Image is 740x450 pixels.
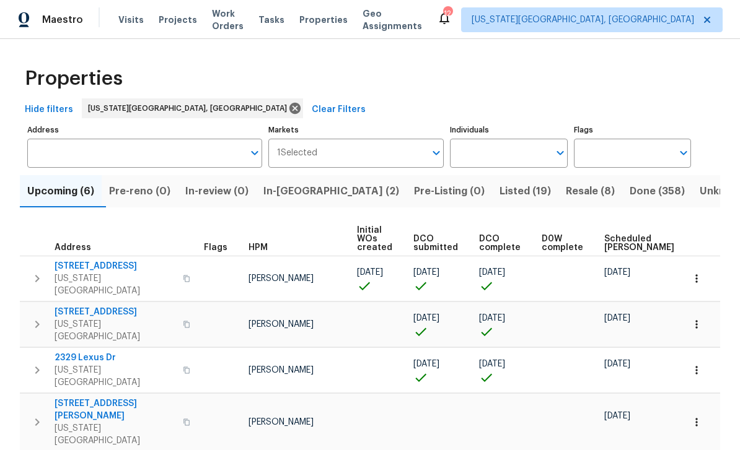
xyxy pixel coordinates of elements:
span: Hide filters [25,102,73,118]
button: Open [246,144,263,162]
span: Address [55,243,91,252]
span: [US_STATE][GEOGRAPHIC_DATA], [GEOGRAPHIC_DATA] [88,102,292,115]
span: [DATE] [604,268,630,277]
span: [PERSON_NAME] [249,418,314,426]
span: D0W complete [542,235,583,252]
span: Pre-reno (0) [109,183,170,200]
button: Hide filters [20,98,78,121]
span: Resale (8) [566,183,615,200]
div: 12 [443,7,452,20]
label: Individuals [450,126,567,134]
span: DCO submitted [413,235,458,252]
span: Upcoming (6) [27,183,94,200]
span: 2329 Lexus Dr [55,352,175,364]
span: [DATE] [479,268,505,277]
span: [STREET_ADDRESS] [55,306,175,318]
span: Tasks [258,15,284,24]
label: Markets [268,126,444,134]
button: Open [675,144,692,162]
label: Address [27,126,262,134]
span: [US_STATE][GEOGRAPHIC_DATA] [55,364,175,389]
span: [DATE] [604,314,630,322]
span: Work Orders [212,7,244,32]
span: Initial WOs created [357,226,392,252]
div: [US_STATE][GEOGRAPHIC_DATA], [GEOGRAPHIC_DATA] [82,98,303,118]
span: [US_STATE][GEOGRAPHIC_DATA], [GEOGRAPHIC_DATA] [472,14,694,26]
span: Scheduled [PERSON_NAME] [604,235,674,252]
span: [STREET_ADDRESS] [55,260,175,272]
span: Pre-Listing (0) [414,183,485,200]
span: [DATE] [413,360,439,368]
span: [STREET_ADDRESS][PERSON_NAME] [55,397,175,422]
span: Listed (19) [500,183,551,200]
span: [PERSON_NAME] [249,274,314,283]
span: Visits [118,14,144,26]
span: [DATE] [479,314,505,322]
button: Open [552,144,569,162]
span: Done (358) [630,183,685,200]
span: HPM [249,243,268,252]
span: [DATE] [604,360,630,368]
span: DCO complete [479,235,521,252]
span: In-[GEOGRAPHIC_DATA] (2) [263,183,399,200]
span: Projects [159,14,197,26]
span: In-review (0) [185,183,249,200]
span: [DATE] [357,268,383,277]
label: Flags [574,126,691,134]
span: Properties [299,14,348,26]
span: Flags [204,243,227,252]
span: [US_STATE][GEOGRAPHIC_DATA] [55,422,175,447]
span: [US_STATE][GEOGRAPHIC_DATA] [55,272,175,297]
span: Maestro [42,14,83,26]
span: [DATE] [479,360,505,368]
span: [US_STATE][GEOGRAPHIC_DATA] [55,318,175,343]
span: [PERSON_NAME] [249,320,314,329]
span: [DATE] [413,314,439,322]
span: [DATE] [413,268,439,277]
button: Open [428,144,445,162]
span: 1 Selected [277,148,317,158]
span: Properties [25,72,123,85]
button: Clear Filters [307,98,371,121]
span: [PERSON_NAME] [249,366,314,374]
span: Geo Assignments [363,7,422,32]
span: [DATE] [604,412,630,420]
span: Clear Filters [312,102,366,118]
